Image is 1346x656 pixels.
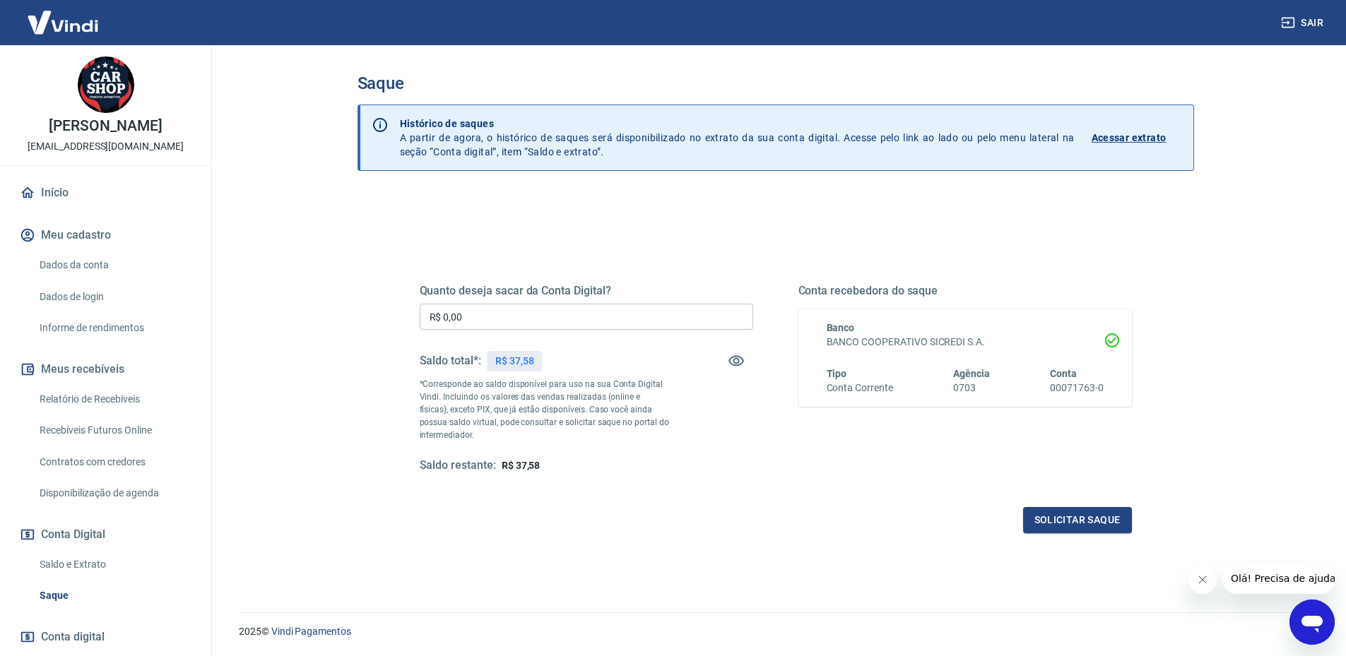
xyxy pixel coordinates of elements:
[49,119,162,133] p: [PERSON_NAME]
[953,368,990,379] span: Agência
[1188,566,1217,594] iframe: Fechar mensagem
[271,626,351,637] a: Vindi Pagamentos
[1222,563,1335,594] iframe: Mensagem da empresa
[28,139,184,154] p: [EMAIL_ADDRESS][DOMAIN_NAME]
[420,378,670,441] p: *Corresponde ao saldo disponível para uso na sua Conta Digital Vindi. Incluindo os valores das ve...
[827,381,893,395] h6: Conta Corrente
[34,251,194,280] a: Dados da conta
[34,282,194,311] a: Dados de login
[239,624,1312,639] p: 2025 ©
[8,10,119,21] span: Olá! Precisa de ajuda?
[420,458,496,473] h5: Saldo restante:
[1092,117,1182,159] a: Acessar extrato
[17,519,194,550] button: Conta Digital
[502,460,541,471] span: R$ 37,58
[41,627,105,647] span: Conta digital
[17,1,109,44] img: Vindi
[17,177,194,208] a: Início
[358,73,1194,93] h3: Saque
[420,354,481,368] h5: Saldo total*:
[420,284,753,298] h5: Quanto deseja sacar da Conta Digital?
[34,479,194,508] a: Disponibilização de agenda
[1023,507,1132,533] button: Solicitar saque
[34,416,194,445] a: Recebíveis Futuros Online
[827,335,1104,350] h6: BANCO COOPERATIVO SICREDI S.A.
[798,284,1132,298] h5: Conta recebedora do saque
[34,581,194,610] a: Saque
[1278,10,1329,36] button: Sair
[1092,131,1167,145] p: Acessar extrato
[827,368,847,379] span: Tipo
[400,117,1075,131] p: Histórico de saques
[34,314,194,342] a: Informe de rendimentos
[1289,600,1335,645] iframe: Botão para abrir a janela de mensagens
[953,381,990,395] h6: 0703
[78,56,134,113] img: 785140de-6b58-4ae3-95d6-5f3a0ac8f274.jpeg
[34,550,194,579] a: Saldo e Extrato
[400,117,1075,159] p: A partir de agora, o histórico de saques será disponibilizado no extrato da sua conta digital. Ac...
[34,448,194,477] a: Contratos com credores
[17,354,194,385] button: Meus recebíveis
[1050,368,1077,379] span: Conta
[495,354,534,369] p: R$ 37,58
[17,621,194,652] a: Conta digital
[34,385,194,414] a: Relatório de Recebíveis
[1050,381,1104,395] h6: 00071763-0
[17,220,194,251] button: Meu cadastro
[827,322,855,333] span: Banco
